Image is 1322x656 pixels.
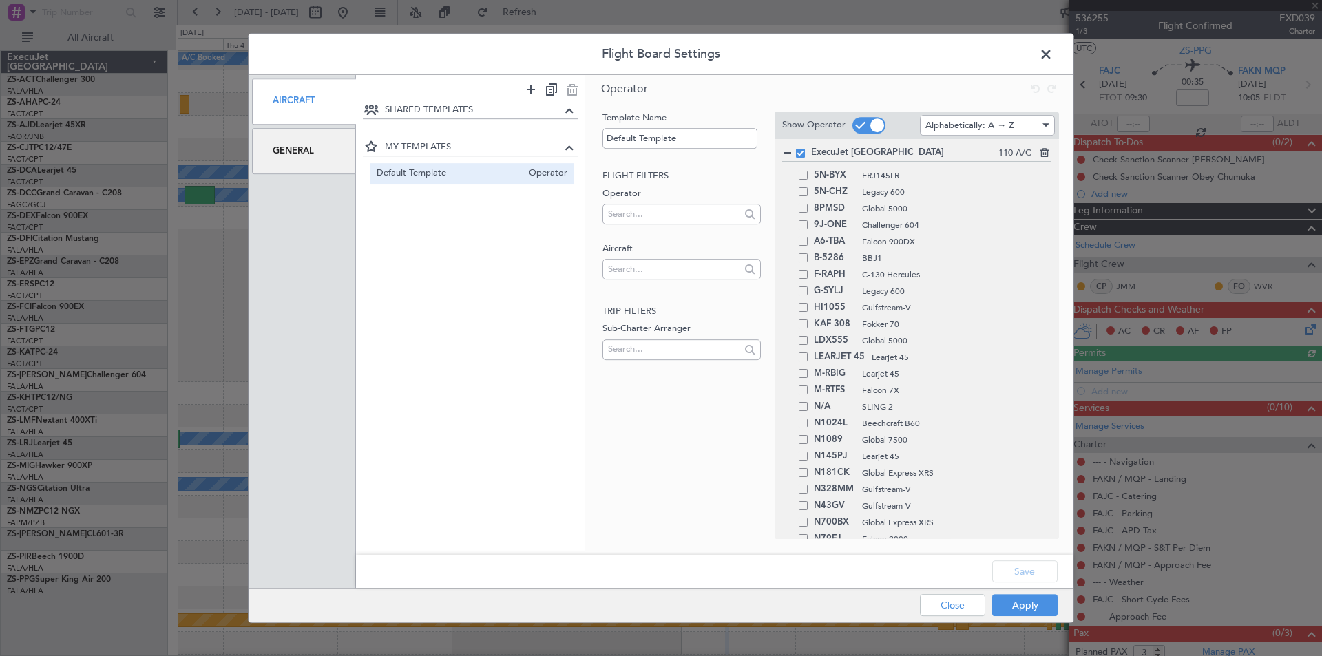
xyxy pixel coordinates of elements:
span: Legacy 600 [862,186,1051,198]
h2: Trip filters [602,305,760,319]
span: N1024L [814,415,855,432]
span: Operator [522,167,567,181]
span: SHARED TEMPLATES [385,103,562,117]
label: Template Name [602,112,760,125]
input: Search... [608,339,739,359]
span: N700BX [814,514,855,531]
span: Learjet 45 [862,450,1051,463]
span: Learjet 45 [862,368,1051,380]
label: Aircraft [602,242,760,256]
span: M-RBIG [814,366,855,382]
label: Show Operator [782,118,846,132]
span: Global 5000 [862,202,1051,215]
span: Legacy 600 [862,285,1051,297]
span: Gulfstream-V [862,500,1051,512]
span: Gulfstream-V [862,301,1051,314]
span: Falcon 7X [862,384,1051,396]
span: Global Express XRS [862,516,1051,529]
label: Sub-Charter Arranger [602,322,760,336]
span: F-RAPH [814,266,855,283]
span: Falcon 900DX [862,235,1051,248]
span: 5N-BYX [814,167,855,184]
span: ERJ145LR [862,169,1051,182]
span: B-5286 [814,250,855,266]
input: Search... [608,204,739,224]
span: SLING 2 [862,401,1051,413]
span: N145PJ [814,448,855,465]
button: Close [920,594,985,616]
span: Default Template [377,167,523,181]
span: HI1055 [814,299,855,316]
span: Fokker 70 [862,318,1051,330]
label: Operator [602,187,760,201]
span: G-SYLJ [814,283,855,299]
span: Learjet 45 [872,351,1051,363]
span: MY TEMPLATES [385,140,562,154]
span: Falcon 2000 [862,533,1051,545]
span: LDX555 [814,332,855,349]
span: N43GV [814,498,855,514]
span: N79FJ [814,531,855,547]
button: Apply [992,594,1058,616]
span: N328MM [814,481,855,498]
div: General [252,128,356,174]
span: Gulfstream-V [862,483,1051,496]
span: Alphabetically: A → Z [925,119,1014,131]
span: 5N-CHZ [814,184,855,200]
span: Challenger 604 [862,219,1051,231]
span: KAF 308 [814,316,855,332]
span: Global 5000 [862,335,1051,347]
span: N1089 [814,432,855,448]
header: Flight Board Settings [249,34,1073,75]
span: A6-TBA [814,233,855,250]
span: N181CK [814,465,855,481]
span: M-RTFS [814,382,855,399]
h2: Flight filters [602,169,760,183]
span: Global Express XRS [862,467,1051,479]
span: 110 A/C [998,147,1031,160]
span: Global 7500 [862,434,1051,446]
div: Aircraft [252,78,356,125]
span: BBJ1 [862,252,1051,264]
span: N/A [814,399,855,415]
span: C-130 Hercules [862,268,1051,281]
span: Beechcraft B60 [862,417,1051,430]
input: Search... [608,259,739,279]
span: 9J-ONE [814,217,855,233]
span: ExecuJet [GEOGRAPHIC_DATA] [811,146,998,160]
span: LEARJET 45 [814,349,865,366]
span: 8PMSD [814,200,855,217]
span: Operator [601,81,648,96]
